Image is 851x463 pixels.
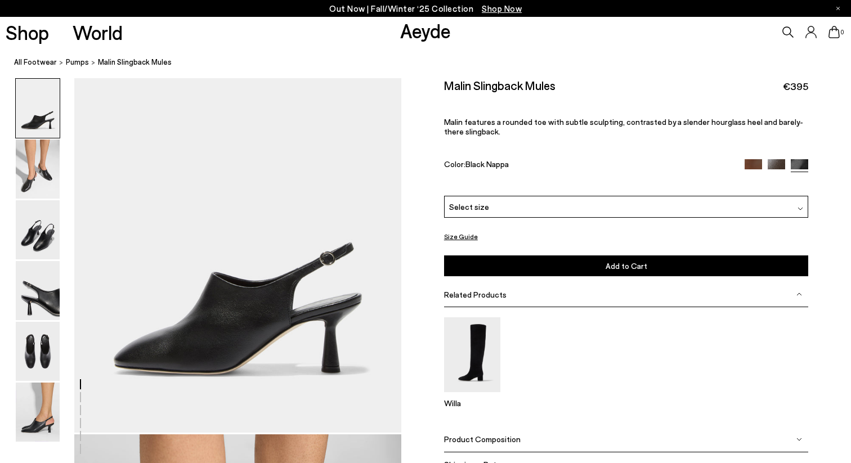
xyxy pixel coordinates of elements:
[444,384,500,408] a: Willa Suede Over-Knee Boots Willa
[444,435,521,444] span: Product Composition
[16,322,60,381] img: Malin Slingback Mules - Image 5
[444,255,809,276] button: Add to Cart
[14,47,851,78] nav: breadcrumb
[16,261,60,320] img: Malin Slingback Mules - Image 4
[449,201,489,213] span: Select size
[444,290,507,299] span: Related Products
[482,3,522,14] span: Navigate to /collections/new-in
[444,78,556,92] h2: Malin Slingback Mules
[73,23,123,42] a: World
[796,291,802,297] img: svg%3E
[66,56,89,68] a: pumps
[14,56,57,68] a: All Footwear
[444,159,733,172] div: Color:
[783,79,808,93] span: €395
[329,2,522,16] p: Out Now | Fall/Winter ‘25 Collection
[828,26,840,38] a: 0
[798,206,803,212] img: svg%3E
[16,79,60,138] img: Malin Slingback Mules - Image 1
[444,117,809,136] p: Malin features a rounded toe with subtle sculpting, contrasted by a slender hourglass heel and ba...
[66,57,89,66] span: pumps
[465,159,509,169] span: Black Nappa
[6,23,49,42] a: Shop
[16,200,60,259] img: Malin Slingback Mules - Image 3
[606,261,647,271] span: Add to Cart
[98,56,172,68] span: Malin Slingback Mules
[840,29,845,35] span: 0
[16,140,60,199] img: Malin Slingback Mules - Image 2
[444,230,478,244] button: Size Guide
[400,19,451,42] a: Aeyde
[444,398,500,408] p: Willa
[796,437,802,442] img: svg%3E
[16,383,60,442] img: Malin Slingback Mules - Image 6
[444,317,500,392] img: Willa Suede Over-Knee Boots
